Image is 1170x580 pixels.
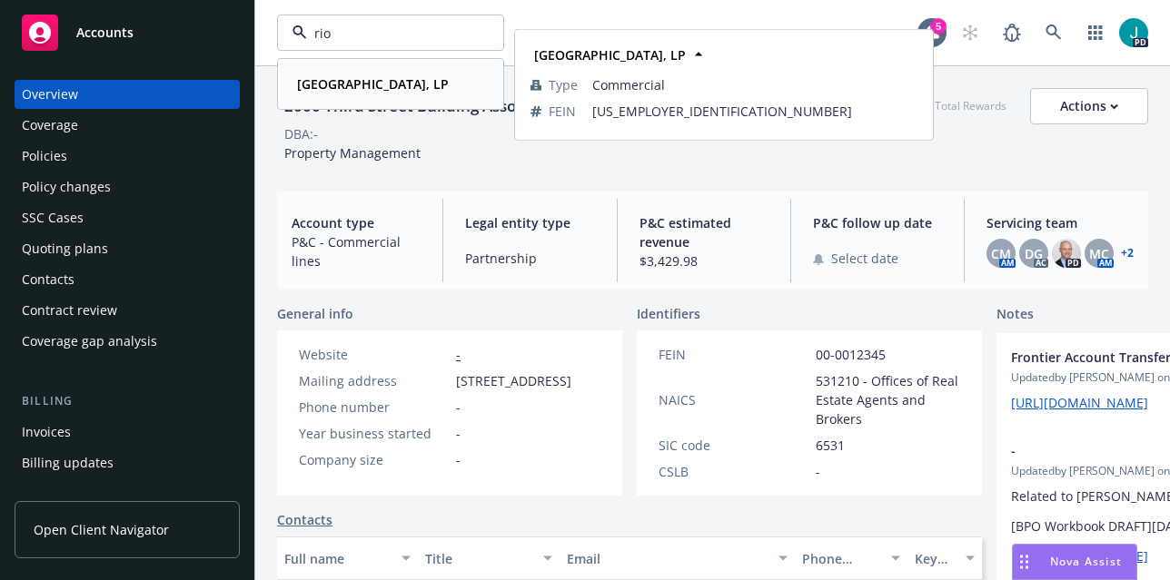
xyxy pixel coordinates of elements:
div: Quoting plans [22,234,108,263]
span: P&C - Commercial lines [292,232,421,270]
a: Account charges [15,479,240,508]
span: MC [1089,244,1109,263]
a: +2 [1121,248,1134,259]
span: P&C follow up date [813,213,942,232]
strong: [GEOGRAPHIC_DATA], LP [297,75,449,93]
div: Company size [299,450,449,469]
span: - [456,398,461,417]
span: - [456,450,461,469]
a: Invoices [15,418,240,447]
span: DG [1025,244,1043,263]
span: Account type [292,213,421,232]
button: Key contact [907,536,982,580]
div: Contract review [22,296,117,325]
span: Notes [996,304,1034,326]
a: Coverage [15,111,240,140]
div: Overview [22,80,78,109]
span: Servicing team [987,213,1134,232]
span: Commercial [592,75,917,94]
div: NAICS [659,390,808,409]
div: Policy changes [22,172,111,202]
a: Contacts [15,265,240,294]
a: Quoting plans [15,234,240,263]
span: 531210 - Offices of Real Estate Agents and Brokers [816,371,960,428]
span: Partnership [465,249,594,268]
a: Contract review [15,296,240,325]
div: Full name [284,549,391,568]
div: SSC Cases [22,203,84,232]
span: Open Client Navigator [34,520,169,539]
span: - [816,462,820,481]
div: SIC code [659,436,808,455]
span: Type [549,75,578,94]
div: Actions [1060,89,1118,123]
span: - [456,424,461,443]
a: Overview [15,80,240,109]
a: Contacts [277,510,332,529]
span: Nova Assist [1050,554,1122,569]
img: photo [1052,239,1081,268]
a: Accounts [15,7,240,58]
div: Key contact [915,549,955,568]
span: Property Management [284,144,421,162]
a: Policies [15,142,240,171]
div: CSLB [659,462,808,481]
span: Select date [831,249,898,268]
a: Policy changes [15,172,240,202]
button: Full name [277,536,418,580]
strong: [GEOGRAPHIC_DATA], LP [534,46,686,64]
span: CM [991,244,1011,263]
span: [US_EMPLOYER_IDENTIFICATION_NUMBER] [592,102,917,121]
a: Report a Bug [994,15,1030,51]
div: DBA: - [284,124,318,143]
div: Policies [22,142,67,171]
a: [URL][DOMAIN_NAME] [1011,394,1148,411]
span: General info [277,304,353,323]
span: 6531 [816,436,845,455]
div: Phone number [802,549,880,568]
a: Switch app [1077,15,1114,51]
span: 00-0012345 [816,345,886,364]
div: Phone number [299,398,449,417]
div: Account charges [22,479,123,508]
a: - [456,346,461,363]
span: Legal entity type [465,213,594,232]
button: Title [418,536,559,580]
div: Year business started [299,424,449,443]
div: Mailing address [299,371,449,390]
div: Billing updates [22,448,114,477]
div: Coverage gap analysis [22,327,157,356]
a: Start snowing [952,15,988,51]
span: $3,429.98 [640,251,768,270]
div: Invoices [22,418,71,447]
div: FEIN [659,345,808,364]
div: Total Rewards [907,94,1016,117]
div: 5 [930,18,947,34]
div: Email [567,549,768,568]
button: Phone number [795,536,907,580]
span: [STREET_ADDRESS] [456,371,571,390]
div: Website [299,345,449,364]
div: Billing [15,392,240,410]
img: photo [1119,18,1148,47]
div: Title [425,549,531,568]
span: Accounts [76,25,134,40]
button: Email [560,536,795,580]
button: Nova Assist [1012,544,1137,580]
a: Coverage gap analysis [15,327,240,356]
a: Search [1036,15,1072,51]
div: Contacts [22,265,74,294]
span: P&C estimated revenue [640,213,768,251]
span: Identifiers [637,304,700,323]
a: Billing updates [15,448,240,477]
div: Drag to move [1013,545,1036,579]
div: Coverage [22,111,78,140]
button: Actions [1030,88,1148,124]
a: SSC Cases [15,203,240,232]
span: FEIN [549,102,576,121]
input: Filter by keyword [307,24,467,43]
